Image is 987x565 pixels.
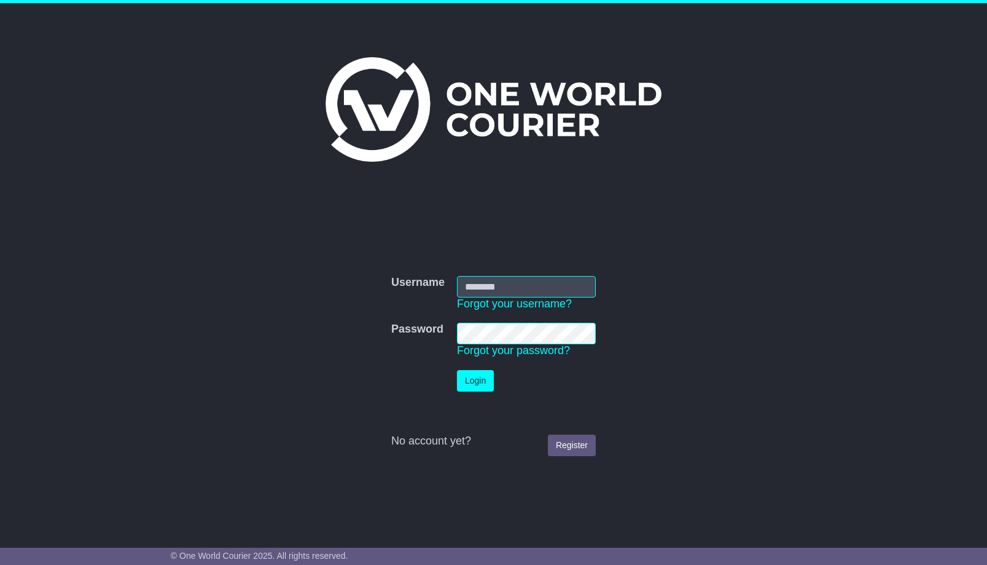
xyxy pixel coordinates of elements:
[457,370,494,392] button: Login
[326,57,661,162] img: One World
[171,551,348,561] span: © One World Courier 2025. All rights reserved.
[457,344,570,357] a: Forgot your password?
[391,276,445,290] label: Username
[457,298,572,310] a: Forgot your username?
[391,323,443,336] label: Password
[391,435,596,448] div: No account yet?
[548,435,596,456] a: Register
